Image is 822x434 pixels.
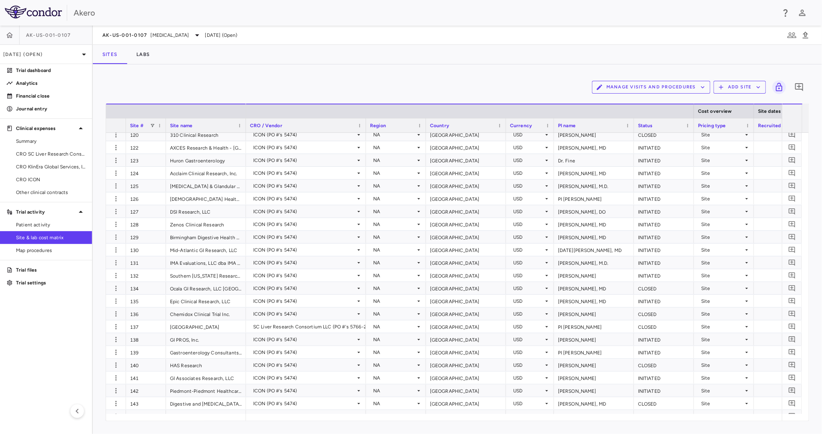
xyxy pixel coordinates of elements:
button: Add comment [787,142,798,153]
p: Journal entry [16,105,86,112]
span: CRO KlinEra Global Services, Inc. [16,163,86,170]
div: [GEOGRAPHIC_DATA] [426,192,506,205]
span: [MEDICAL_DATA] [151,32,189,39]
svg: Add comment [788,361,796,369]
button: Add comment [787,283,798,294]
div: Site [701,141,744,154]
div: USD [513,154,544,167]
div: USD [513,397,544,410]
span: Site name [170,123,192,128]
div: CLOSED [634,308,694,320]
div: Site [701,320,744,333]
div: INITIATED [634,244,694,256]
svg: Add comment [788,131,796,138]
div: CLOSED [634,128,694,141]
button: Add comment [787,168,798,178]
div: Mid-Atlantic GI Research, LLC [166,244,246,256]
div: INITIATED [634,192,694,205]
div: [DATE][PERSON_NAME], MD [554,244,634,256]
span: Recruited [758,123,781,128]
div: [PERSON_NAME] [554,372,634,384]
div: [GEOGRAPHIC_DATA] [426,205,506,218]
span: Site & lab cost matrix [16,234,86,241]
div: Site [701,218,744,231]
div: Ocala GI Research, LLC [GEOGRAPHIC_DATA] for Clinical Research [166,282,246,294]
div: [PERSON_NAME], MD [554,141,634,154]
div: ICON (PO #'s 5474) [253,269,356,282]
div: Zenos Clinical Research [166,218,246,230]
div: NA [373,141,416,154]
div: [PERSON_NAME] [554,333,634,346]
div: Site [701,359,744,372]
div: [GEOGRAPHIC_DATA] [426,333,506,346]
button: Add comment [787,155,798,166]
div: 130 [126,244,166,256]
span: Site dates [758,108,781,114]
button: Add Site [714,81,766,94]
div: 129 [126,231,166,243]
div: USD [513,128,544,141]
div: ICON (PO #'s 5474) [253,256,356,269]
div: [PERSON_NAME], MD [554,218,634,230]
div: NA [373,167,416,180]
div: 124 [126,167,166,179]
div: USD [513,384,544,397]
svg: Add comment [788,169,796,177]
div: USD [513,244,544,256]
div: Site [701,269,744,282]
span: AK-US-001-0107 [26,32,71,38]
span: Map procedures [16,247,86,254]
span: You do not have permission to lock or unlock grids [769,80,786,94]
div: [DEMOGRAPHIC_DATA] Health System Clinical [166,192,246,205]
div: DSI Research, LLC [166,205,246,218]
div: [GEOGRAPHIC_DATA] [426,244,506,256]
button: Sites [93,45,127,64]
span: Currency [510,123,532,128]
svg: Add comment [788,156,796,164]
svg: Add comment [788,144,796,151]
svg: Add comment [788,412,796,420]
div: USD [513,218,544,231]
svg: Add comment [788,374,796,382]
svg: Add comment [788,208,796,215]
div: 139 [126,346,166,358]
div: USD [513,308,544,320]
div: NA [373,372,416,384]
div: INITIATED [634,205,694,218]
div: ICON (PO #'s 5474) [253,346,356,359]
div: INITIATED [634,141,694,154]
div: NA [373,282,416,295]
button: Add comment [787,129,798,140]
div: ICON (PO #'s 5474) [253,397,356,410]
div: Site [701,128,744,141]
div: INITIATED [634,256,694,269]
div: Premier Medical Group [166,410,246,422]
button: Add comment [787,270,798,281]
div: NA [373,397,416,410]
div: INITIATED [634,167,694,179]
div: ICON (PO #'s 5474) [253,295,356,308]
div: [GEOGRAPHIC_DATA] [426,218,506,230]
p: Trial files [16,266,86,274]
button: Add comment [787,372,798,383]
div: NA [373,205,416,218]
span: Patient activity [16,221,86,228]
div: AXCES Research & Health - [GEOGRAPHIC_DATA] [166,141,246,154]
div: ICON (PO #'s 5474) [253,244,356,256]
span: [DATE] (Open) [205,32,238,39]
div: PI [PERSON_NAME] [554,192,634,205]
div: ICON (PO #'s 5474) [253,167,356,180]
div: Site [701,295,744,308]
div: [PERSON_NAME], M.D. [554,180,634,192]
div: [PERSON_NAME] [554,359,634,371]
div: Digestive and [MEDICAL_DATA] Specialists [166,397,246,410]
div: NA [373,180,416,192]
svg: Add comment [788,182,796,190]
div: HAS Research [166,359,246,371]
div: [PERSON_NAME], DO [554,205,634,218]
div: 144 [126,410,166,422]
div: [PERSON_NAME], MD [554,231,634,243]
button: Add comment [787,206,798,217]
div: NA [373,359,416,372]
svg: Add comment [788,400,796,407]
